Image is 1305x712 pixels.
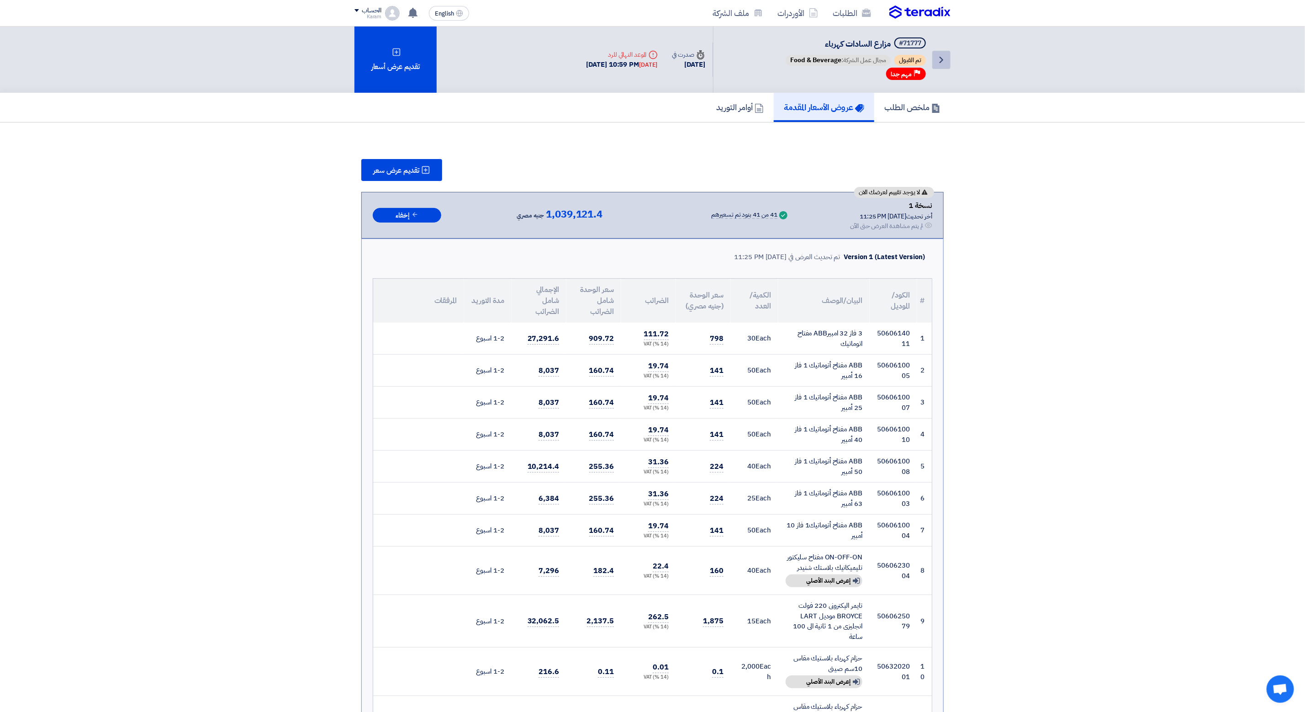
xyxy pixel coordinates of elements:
span: 32,062.5 [528,616,559,627]
div: (14 %) VAT [629,340,669,348]
a: ملف الشركة [705,2,770,24]
td: 4 [917,419,932,451]
div: الموعد النهائي للرد [586,50,658,59]
div: (14 %) VAT [629,468,669,476]
div: (14 %) VAT [629,532,669,540]
span: 224 [710,461,724,473]
td: Each [731,355,778,387]
td: 5063202001 [870,648,917,696]
span: 19.74 [648,425,669,436]
div: تايمر اليكترونى 220 فولت BROYCE موديل LART انجليزى من 1 ثانية الى 100 ساعة [786,600,862,642]
div: الحساب [362,7,381,15]
span: 6,384 [539,493,559,505]
div: ABB مفتاح أتوماتيك1 فاز 10 أمبير [786,520,862,541]
span: 0.01 [653,662,669,673]
td: 1-2 اسبوع [464,547,512,595]
div: صدرت في [672,50,705,59]
span: 160.74 [589,397,614,409]
div: نسخة 1 [850,200,932,212]
td: 9 [917,595,932,648]
th: الإجمالي شامل الضرائب [512,279,566,323]
span: 8,037 [539,429,559,441]
div: (14 %) VAT [629,623,669,631]
div: دردشة مفتوحة [1267,675,1294,703]
td: Each [731,419,778,451]
div: ABB مفتاح أتوماتيك 1 فاز 40 أمبير [786,424,862,445]
td: 5060623004 [870,547,917,595]
a: عروض الأسعار المقدمة [774,93,874,122]
td: 5 [917,451,932,483]
td: 1-2 اسبوع [464,648,512,696]
div: (14 %) VAT [629,404,669,412]
img: Teradix logo [889,5,951,19]
span: 182.4 [593,565,614,577]
span: 0.11 [598,666,614,678]
td: 6 [917,483,932,515]
th: الكمية/العدد [731,279,778,323]
span: 31.36 [648,489,669,500]
span: 216.6 [539,666,559,678]
div: [DATE] [639,60,657,69]
td: 10 [917,648,932,696]
span: 50 [748,429,756,439]
td: 3 [917,387,932,419]
div: ABB مفتاح أتوماتيك 1 فاز 25 أمبير [786,392,862,413]
h5: ملخص الطلب [884,102,940,112]
div: ABB مفتاح أتوماتيك 1 فاز 63 أمبير [786,488,862,509]
span: 2,000 [742,661,760,671]
td: 7 [917,515,932,547]
h5: مزارع السادات كهرباء [784,37,928,50]
div: لم يتم مشاهدة العرض حتى الآن [850,221,923,231]
span: 15 [748,616,756,626]
div: [DATE] 10:59 PM [586,59,658,70]
span: 111.72 [644,329,669,340]
td: 1-2 اسبوع [464,515,512,547]
span: 10,214.4 [528,461,559,473]
span: 141 [710,525,724,537]
td: 1-2 اسبوع [464,451,512,483]
td: 5060614011 [870,323,917,355]
span: 50 [748,525,756,535]
th: سعر الوحدة (جنيه مصري) [676,279,731,323]
span: 19.74 [648,393,669,404]
th: # [917,279,932,323]
td: 1-2 اسبوع [464,355,512,387]
div: تقديم عرض أسعار [354,27,437,93]
a: الطلبات [825,2,878,24]
span: لا يوجد تقييم لعرضك الان [859,189,920,196]
div: أخر تحديث [DATE] 11:25 PM [850,212,932,221]
span: 255.36 [589,493,614,505]
td: Each [731,451,778,483]
td: 1 [917,323,932,355]
div: ON-OFF-ON مفتاح سليكتور تليميكانيك بلاستك شنيدر [786,552,862,573]
span: 2,137.5 [587,616,614,627]
span: 141 [710,397,724,409]
td: 1-2 اسبوع [464,483,512,515]
div: [DATE] [672,59,705,70]
td: 1-2 اسبوع [464,419,512,451]
div: ABB مفتاح أتوماتيك 1 فاز 50 أمبير [786,456,862,477]
span: 31.36 [648,457,669,468]
span: 798 [710,333,724,345]
span: 255.36 [589,461,614,473]
td: 5060610007 [870,387,917,419]
div: إعرض البند الأصلي [786,574,862,587]
span: English [435,11,454,17]
td: 5060625079 [870,595,917,648]
button: English [429,6,469,21]
span: 1,039,121.4 [546,209,602,220]
span: 8,037 [539,397,559,409]
div: ABB مفتاح أتوماتيك 1 فاز 16 أمبير [786,360,862,381]
h5: أوامر التوريد [716,102,764,112]
td: Each [731,547,778,595]
span: تم القبول [894,55,926,66]
div: تم تحديث العرض في [DATE] 11:25 PM [734,252,840,262]
span: مزارع السادات كهرباء [825,37,891,50]
div: 3 فاز 32 امبيرABB مفتاح اتوماتيك [786,328,862,349]
div: #71777 [899,40,921,47]
td: Each [731,515,778,547]
div: Version 1 (Latest Version) [844,252,925,262]
button: تقديم عرض سعر [361,159,442,181]
td: 1-2 اسبوع [464,323,512,355]
span: 7,296 [539,565,559,577]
